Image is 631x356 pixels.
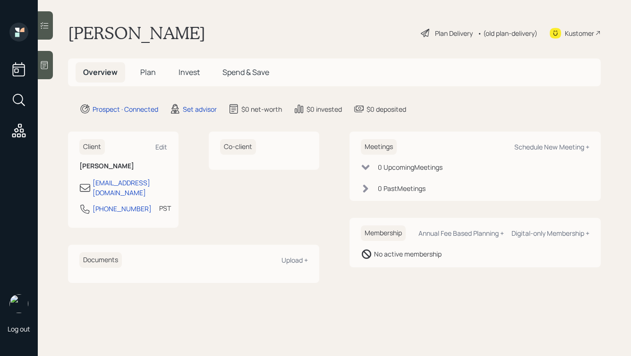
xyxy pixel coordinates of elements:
h6: Client [79,139,105,155]
h6: Documents [79,252,122,268]
div: $0 invested [307,104,342,114]
div: Kustomer [565,28,594,38]
span: Plan [140,67,156,77]
span: Overview [83,67,118,77]
div: 0 Past Meeting s [378,183,426,193]
h6: Co-client [220,139,256,155]
div: Annual Fee Based Planning + [418,229,504,238]
span: Invest [179,67,200,77]
h6: Meetings [361,139,397,155]
div: No active membership [374,249,442,259]
div: $0 deposited [367,104,406,114]
div: 0 Upcoming Meeting s [378,162,443,172]
div: [EMAIL_ADDRESS][DOMAIN_NAME] [93,178,167,198]
div: PST [159,203,171,213]
div: Set advisor [183,104,217,114]
h1: [PERSON_NAME] [68,23,205,43]
h6: [PERSON_NAME] [79,162,167,170]
div: Prospect · Connected [93,104,158,114]
div: • (old plan-delivery) [478,28,537,38]
div: Schedule New Meeting + [514,142,589,151]
div: $0 net-worth [241,104,282,114]
div: Edit [155,142,167,151]
span: Spend & Save [222,67,269,77]
div: Upload + [281,256,308,265]
div: Plan Delivery [435,28,473,38]
div: Log out [8,324,30,333]
div: Digital-only Membership + [512,229,589,238]
div: [PHONE_NUMBER] [93,204,152,214]
img: hunter_neumayer.jpg [9,294,28,313]
h6: Membership [361,225,406,241]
